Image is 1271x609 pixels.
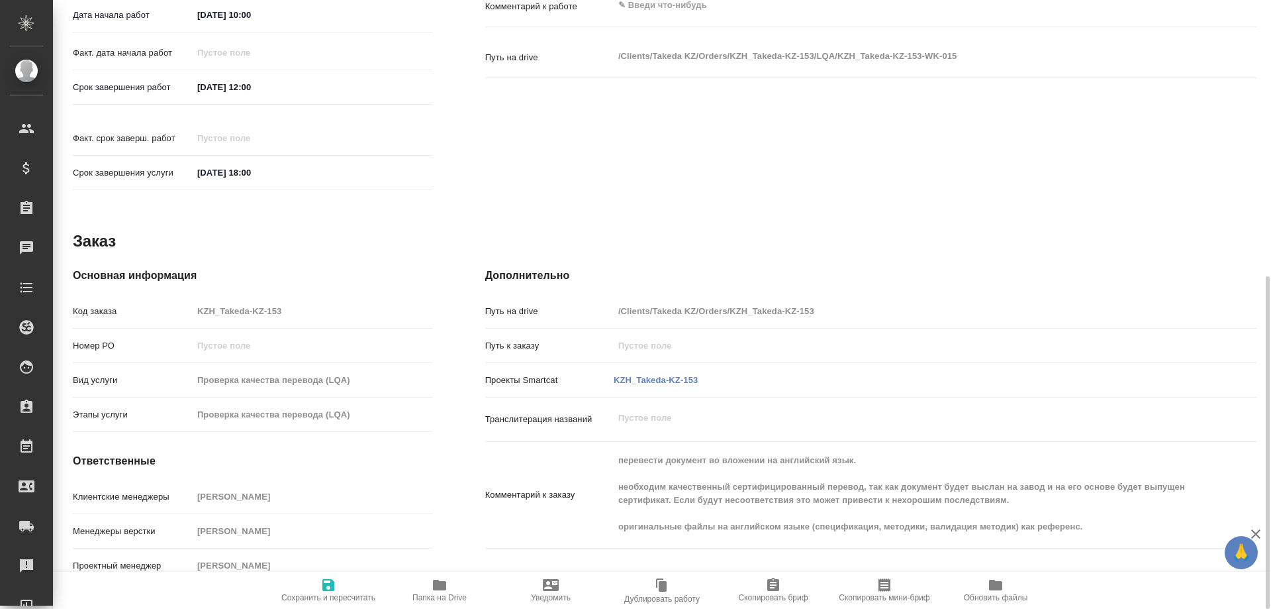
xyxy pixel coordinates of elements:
button: Дублировать работу [606,572,718,609]
span: Папка на Drive [412,593,467,602]
textarea: /Clients/Takeda KZ/Orders/KZH_Takeda-KZ-153/LQA/KZH_Takeda-KZ-153-WK-015 [614,45,1192,68]
input: Пустое поле [193,302,432,321]
p: Путь на drive [485,305,614,318]
span: Уведомить [531,593,571,602]
p: Срок завершения услуги [73,166,193,180]
p: Факт. дата начала работ [73,46,193,60]
input: ✎ Введи что-нибудь [193,5,308,25]
p: Проекты Smartcat [485,374,614,387]
button: Папка на Drive [384,572,495,609]
p: Вид услуги [73,374,193,387]
input: Пустое поле [193,522,432,541]
input: ✎ Введи что-нибудь [193,78,308,97]
p: Срок завершения работ [73,81,193,94]
span: Сохранить и пересчитать [281,593,375,602]
input: Пустое поле [614,336,1192,355]
p: Путь к заказу [485,339,614,353]
p: Транслитерация названий [485,413,614,426]
p: Дата начала работ [73,9,193,22]
input: Пустое поле [614,302,1192,321]
p: Факт. срок заверш. работ [73,132,193,145]
button: Сохранить и пересчитать [273,572,384,609]
p: Менеджеры верстки [73,525,193,538]
input: Пустое поле [193,487,432,506]
p: Проектный менеджер [73,559,193,573]
input: Пустое поле [193,405,432,424]
h4: Основная информация [73,268,432,284]
p: Клиентские менеджеры [73,490,193,504]
h4: Ответственные [73,453,432,469]
input: Пустое поле [193,370,432,390]
textarea: перевести документ во вложении на английский язык. необходим качественный сертифицированный перев... [614,449,1192,538]
p: Этапы услуги [73,408,193,421]
p: Путь на drive [485,51,614,64]
button: Скопировать мини-бриф [829,572,940,609]
h4: Дополнительно [485,268,1256,284]
button: Скопировать бриф [718,572,829,609]
button: Обновить файлы [940,572,1051,609]
input: Пустое поле [193,336,432,355]
span: Дублировать работу [624,594,700,604]
input: ✎ Введи что-нибудь [193,163,308,182]
p: Комментарий к заказу [485,488,614,502]
span: 🙏 [1230,539,1252,567]
p: Номер РО [73,339,193,353]
p: Код заказа [73,305,193,318]
button: 🙏 [1225,536,1258,569]
span: Скопировать мини-бриф [839,593,929,602]
button: Уведомить [495,572,606,609]
a: KZH_Takeda-KZ-153 [614,375,698,385]
span: Скопировать бриф [738,593,808,602]
input: Пустое поле [193,556,432,575]
input: Пустое поле [193,129,308,148]
input: Пустое поле [193,43,308,62]
h2: Заказ [73,231,116,252]
span: Обновить файлы [964,593,1028,602]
